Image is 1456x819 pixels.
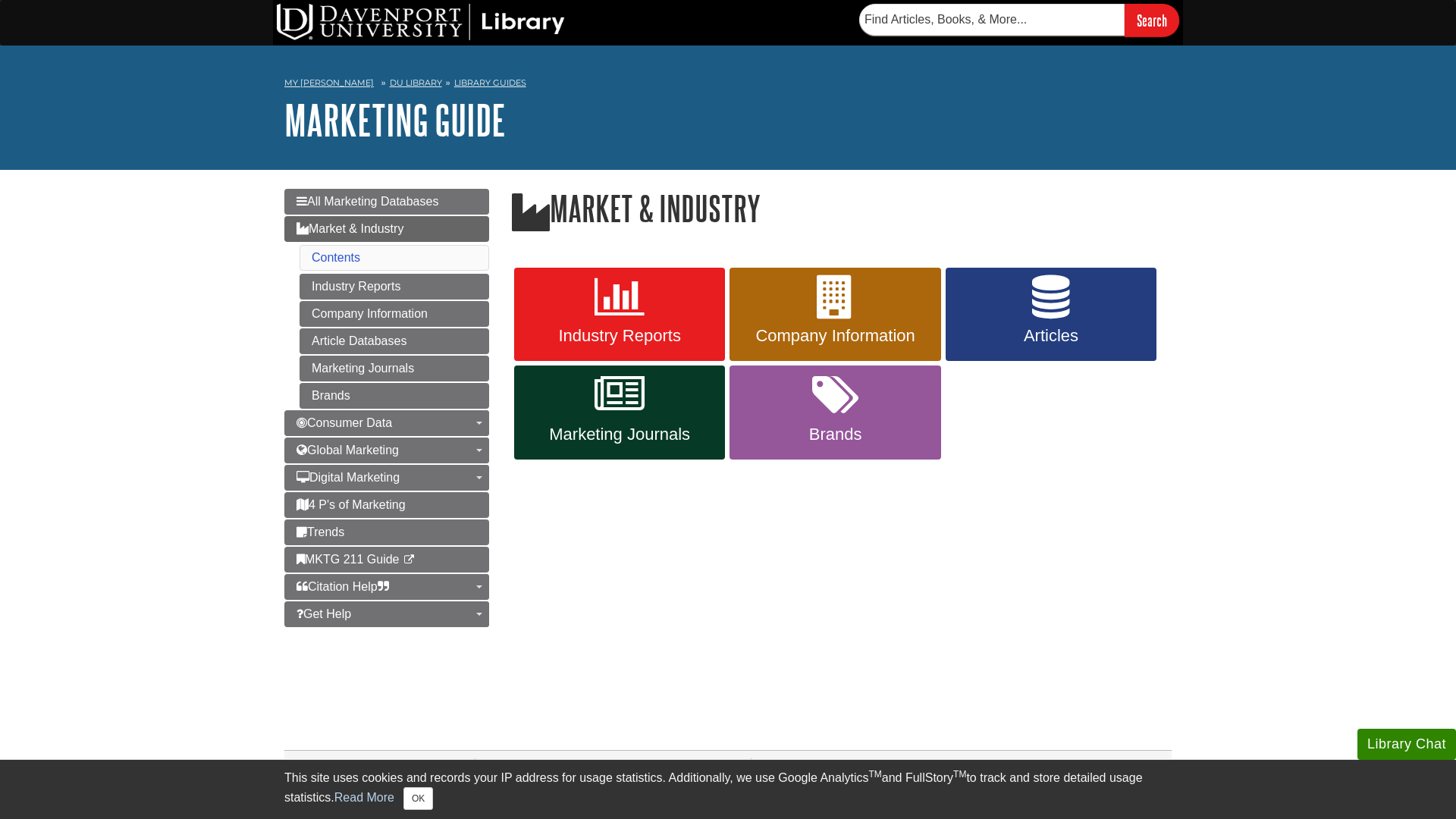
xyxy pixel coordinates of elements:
a: Citation Help [284,574,489,600]
span: Market & Industry [297,222,403,235]
a: Contents [312,251,360,264]
a: My [PERSON_NAME] [284,77,374,89]
a: Industry Reports [300,274,489,300]
img: DU Library [277,4,565,40]
input: Find Articles, Books, & More... [859,4,1125,36]
form: Searches DU Library's articles, books, and more [859,4,1179,36]
a: Marketing Journals [300,356,489,381]
a: Brands [730,366,940,460]
a: Marketing Journals [514,366,725,460]
a: Get Help [284,601,489,627]
a: Consumer Data [284,410,489,436]
a: Articles [946,268,1156,362]
h1: Market & Industry [512,189,1172,231]
span: Marketing Journals [526,425,714,444]
a: Trends [284,519,489,545]
a: 4 P's of Marketing [284,492,489,518]
nav: breadcrumb [284,73,1172,97]
a: Company Information [730,268,940,362]
a: DU Library [390,77,442,88]
span: Global Marketing [297,444,399,457]
span: Get Help [297,607,351,620]
span: MKTG 211 Guide [297,553,400,566]
a: Library Guides [454,77,526,88]
input: Search [1125,4,1179,36]
span: Brands [741,425,929,444]
a: Industry Reports [514,268,725,362]
span: Company Information [741,326,929,346]
a: Market & Industry [284,216,489,242]
span: Trends [297,526,344,538]
span: Articles [957,326,1145,346]
a: MKTG 211 Guide [284,547,489,573]
span: Consumer Data [297,416,392,429]
a: Article Databases [300,328,489,354]
a: Marketing Guide [284,96,506,143]
span: 4 P's of Marketing [297,498,406,511]
span: Citation Help [297,580,389,593]
a: Digital Marketing [284,465,489,491]
a: Read More [334,791,394,804]
i: This link opens in a new window [403,555,416,565]
div: Guide Page Menu [284,189,489,627]
div: This site uses cookies and records your IP address for usage statistics. Additionally, we use Goo... [284,769,1172,810]
span: Industry Reports [526,326,714,346]
a: Brands [300,383,489,409]
a: Company Information [300,301,489,327]
sup: TM [868,769,881,780]
a: All Marketing Databases [284,189,489,215]
button: Library Chat [1357,729,1456,760]
span: Digital Marketing [297,471,400,484]
sup: TM [953,769,966,780]
button: Close [403,787,433,810]
span: All Marketing Databases [297,195,438,208]
a: Global Marketing [284,438,489,463]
